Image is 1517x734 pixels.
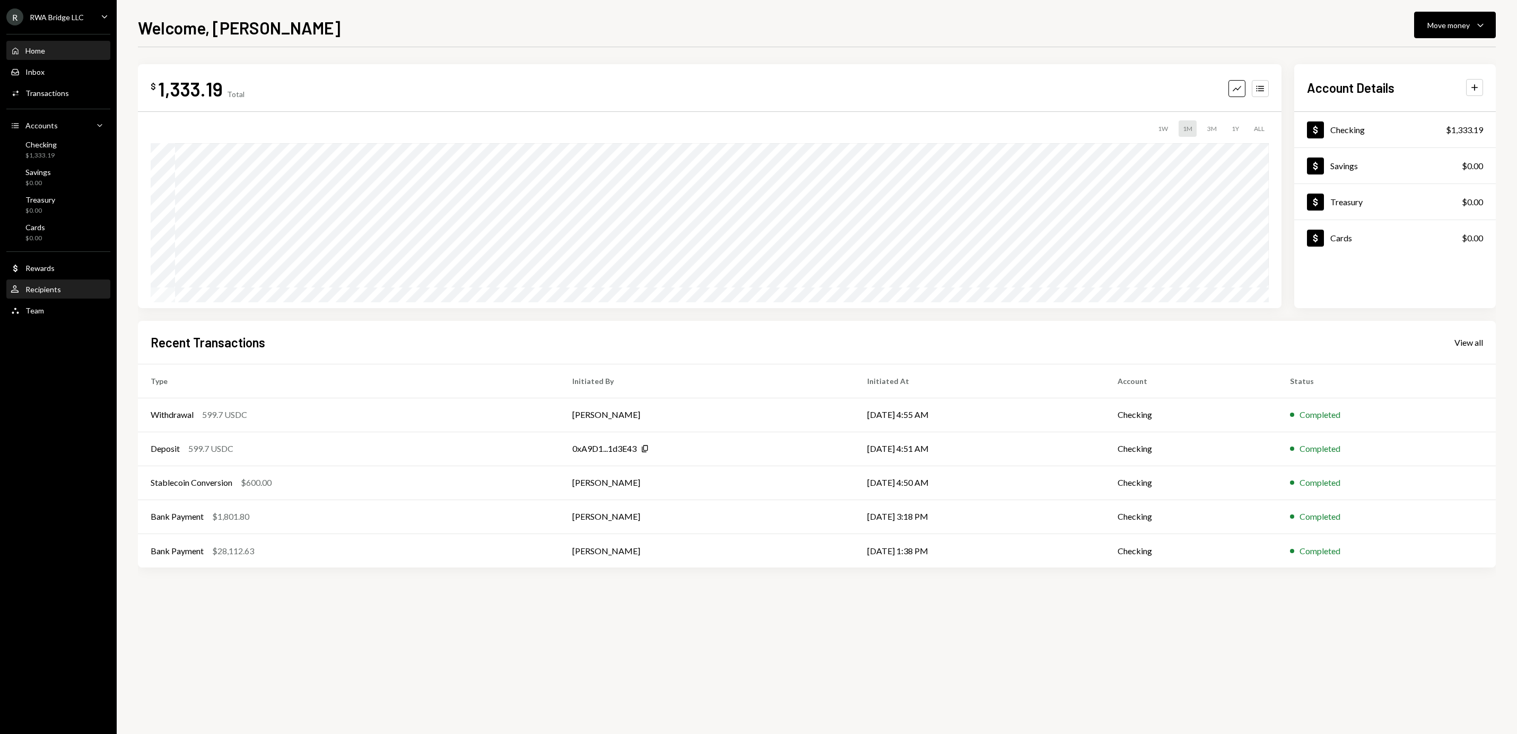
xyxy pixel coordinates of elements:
[855,398,1105,432] td: [DATE] 4:55 AM
[1462,196,1483,208] div: $0.00
[227,90,245,99] div: Total
[560,466,855,500] td: [PERSON_NAME]
[855,432,1105,466] td: [DATE] 4:51 AM
[1203,120,1221,137] div: 3M
[212,510,249,523] div: $1,801.80
[25,46,45,55] div: Home
[560,534,855,567] td: [PERSON_NAME]
[25,151,57,160] div: $1,333.19
[6,41,110,60] a: Home
[6,62,110,81] a: Inbox
[30,13,84,22] div: RWA Bridge LLC
[560,364,855,398] th: Initiated By
[6,116,110,135] a: Accounts
[138,17,341,38] h1: Welcome, [PERSON_NAME]
[25,121,58,130] div: Accounts
[138,364,560,398] th: Type
[1330,197,1363,207] div: Treasury
[1227,120,1243,137] div: 1Y
[25,264,55,273] div: Rewards
[1105,432,1277,466] td: Checking
[151,442,180,455] div: Deposit
[855,364,1105,398] th: Initiated At
[25,67,45,76] div: Inbox
[6,192,110,217] a: Treasury$0.00
[151,476,232,489] div: Stablecoin Conversion
[6,279,110,299] a: Recipients
[1300,408,1340,421] div: Completed
[158,77,223,101] div: 1,333.19
[1446,124,1483,136] div: $1,333.19
[1330,125,1365,135] div: Checking
[572,442,637,455] div: 0xA9D1...1d3E43
[1105,534,1277,567] td: Checking
[25,223,45,232] div: Cards
[1307,79,1394,97] h2: Account Details
[560,398,855,432] td: [PERSON_NAME]
[188,442,233,455] div: 599.7 USDC
[1277,364,1496,398] th: Status
[1294,148,1496,183] a: Savings$0.00
[151,81,156,92] div: $
[855,534,1105,567] td: [DATE] 1:38 PM
[6,258,110,277] a: Rewards
[1105,466,1277,500] td: Checking
[1462,232,1483,244] div: $0.00
[25,179,51,188] div: $0.00
[6,301,110,320] a: Team
[1330,233,1352,243] div: Cards
[6,164,110,190] a: Savings$0.00
[151,510,204,523] div: Bank Payment
[855,500,1105,534] td: [DATE] 3:18 PM
[25,89,69,98] div: Transactions
[25,306,44,315] div: Team
[1300,442,1340,455] div: Completed
[25,195,55,204] div: Treasury
[1105,500,1277,534] td: Checking
[1300,510,1340,523] div: Completed
[1462,160,1483,172] div: $0.00
[1294,220,1496,256] a: Cards$0.00
[6,220,110,245] a: Cards$0.00
[560,500,855,534] td: [PERSON_NAME]
[202,408,247,421] div: 599.7 USDC
[1105,398,1277,432] td: Checking
[151,334,265,351] h2: Recent Transactions
[1454,337,1483,348] div: View all
[855,466,1105,500] td: [DATE] 4:50 AM
[1300,545,1340,557] div: Completed
[1250,120,1269,137] div: ALL
[25,168,51,177] div: Savings
[1154,120,1172,137] div: 1W
[1414,12,1496,38] button: Move money
[151,408,194,421] div: Withdrawal
[1105,364,1277,398] th: Account
[6,8,23,25] div: R
[6,83,110,102] a: Transactions
[25,234,45,243] div: $0.00
[1427,20,1470,31] div: Move money
[151,545,204,557] div: Bank Payment
[6,137,110,162] a: Checking$1,333.19
[25,285,61,294] div: Recipients
[241,476,272,489] div: $600.00
[1330,161,1358,171] div: Savings
[25,206,55,215] div: $0.00
[1294,184,1496,220] a: Treasury$0.00
[25,140,57,149] div: Checking
[212,545,254,557] div: $28,112.63
[1454,336,1483,348] a: View all
[1179,120,1197,137] div: 1M
[1294,112,1496,147] a: Checking$1,333.19
[1300,476,1340,489] div: Completed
